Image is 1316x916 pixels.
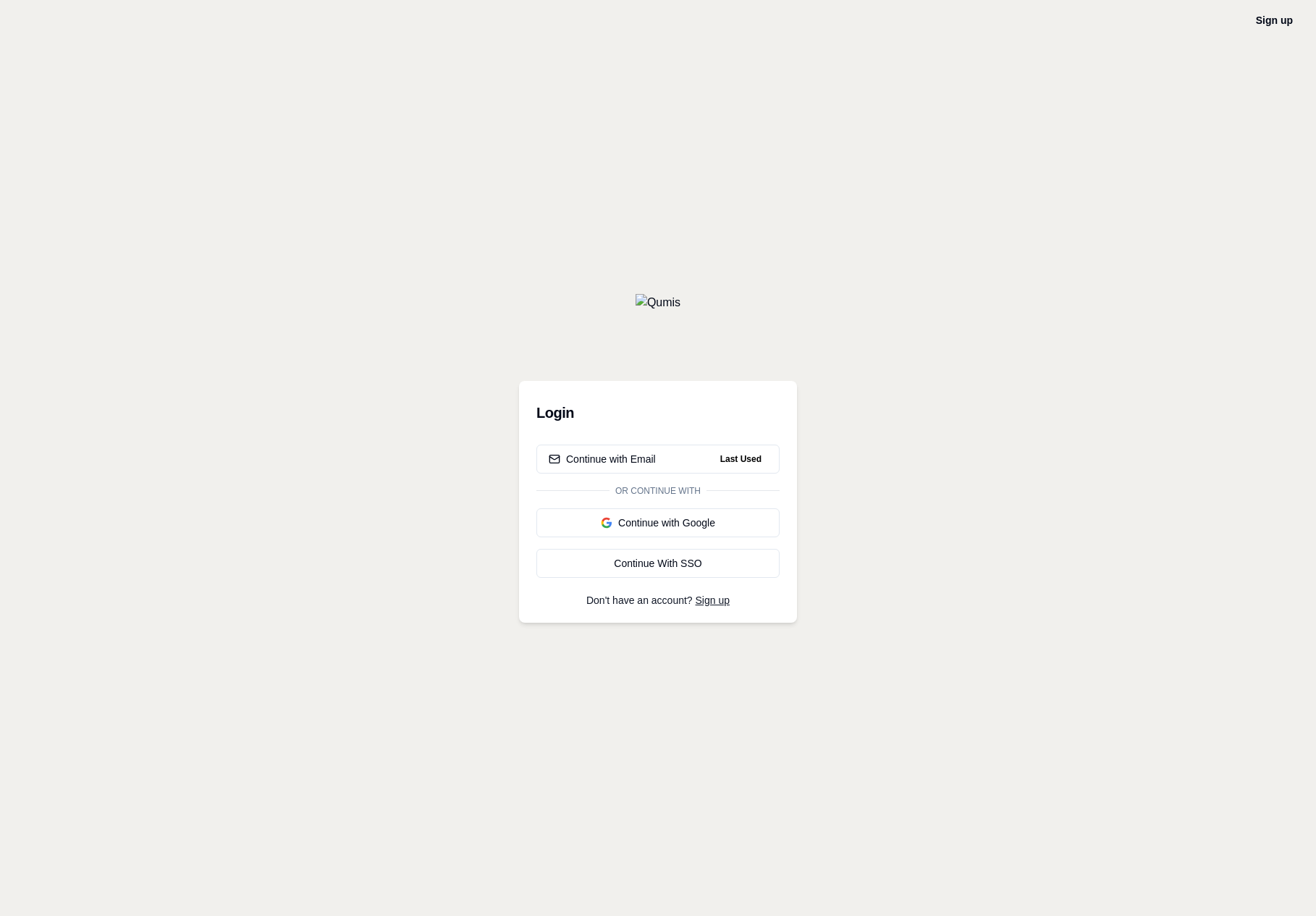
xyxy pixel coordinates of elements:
a: Sign up [696,594,730,606]
button: Continue with EmailLast Used [536,445,780,474]
h3: Login [536,398,780,427]
span: Last Used [714,450,767,468]
div: Continue With SSO [549,556,767,571]
span: Or continue with [610,485,706,497]
a: Continue With SSO [536,549,780,578]
button: Continue with Google [536,508,780,537]
div: Continue with Google [549,516,767,530]
p: Don't have an account? [536,595,780,605]
img: Qumis [636,294,680,311]
a: Sign up [1256,14,1293,26]
div: Continue with Email [549,452,656,466]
